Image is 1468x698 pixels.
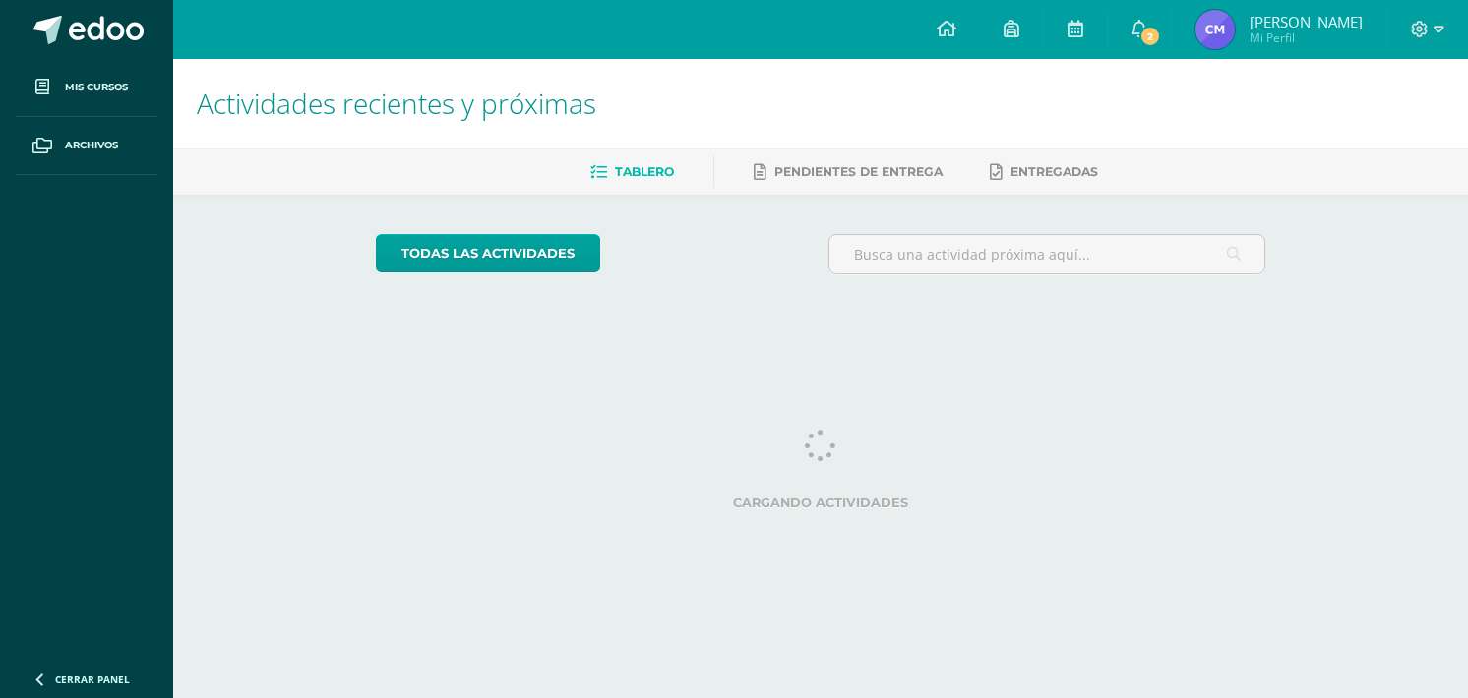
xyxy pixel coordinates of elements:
span: Pendientes de entrega [774,164,943,179]
img: 31110b556a0ad989de90ac589cc8d141.png [1195,10,1235,49]
a: Tablero [590,156,674,188]
a: Entregadas [990,156,1098,188]
a: Archivos [16,117,157,175]
span: [PERSON_NAME] [1250,12,1363,31]
span: Mis cursos [65,80,128,95]
label: Cargando actividades [376,495,1266,510]
a: Mis cursos [16,59,157,117]
span: 2 [1139,26,1161,47]
span: Archivos [65,138,118,153]
span: Entregadas [1010,164,1098,179]
span: Actividades recientes y próximas [197,85,596,122]
a: Pendientes de entrega [754,156,943,188]
a: todas las Actividades [376,234,600,272]
span: Mi Perfil [1250,29,1363,46]
input: Busca una actividad próxima aquí... [829,235,1265,273]
span: Tablero [615,164,674,179]
span: Cerrar panel [55,672,130,686]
